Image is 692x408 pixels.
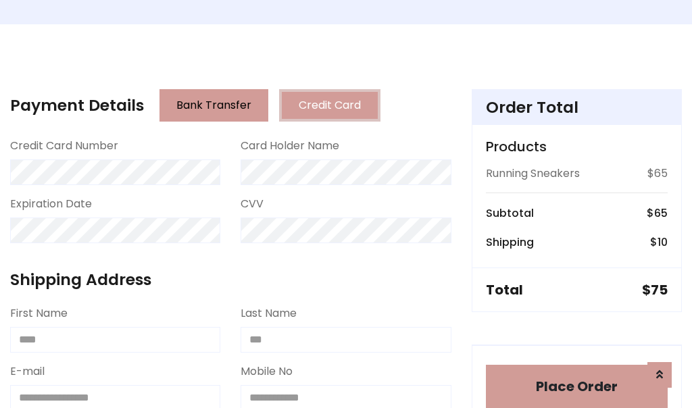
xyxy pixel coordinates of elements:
label: Card Holder Name [241,138,339,154]
h6: $ [650,236,668,249]
span: 65 [654,205,668,221]
h4: Shipping Address [10,270,451,289]
p: Running Sneakers [486,165,580,182]
h6: Shipping [486,236,534,249]
p: $65 [647,165,668,182]
button: Credit Card [279,89,380,122]
span: 10 [658,234,668,250]
label: First Name [10,305,68,322]
label: CVV [241,196,264,212]
button: Place Order [486,365,668,408]
h5: Total [486,282,523,298]
h5: Products [486,138,668,155]
span: 75 [651,280,668,299]
button: Bank Transfer [159,89,268,122]
h6: Subtotal [486,207,534,220]
h5: $ [642,282,668,298]
label: Mobile No [241,363,293,380]
h4: Order Total [486,98,668,117]
label: Last Name [241,305,297,322]
label: Expiration Date [10,196,92,212]
h4: Payment Details [10,96,144,115]
label: E-mail [10,363,45,380]
h6: $ [647,207,668,220]
label: Credit Card Number [10,138,118,154]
